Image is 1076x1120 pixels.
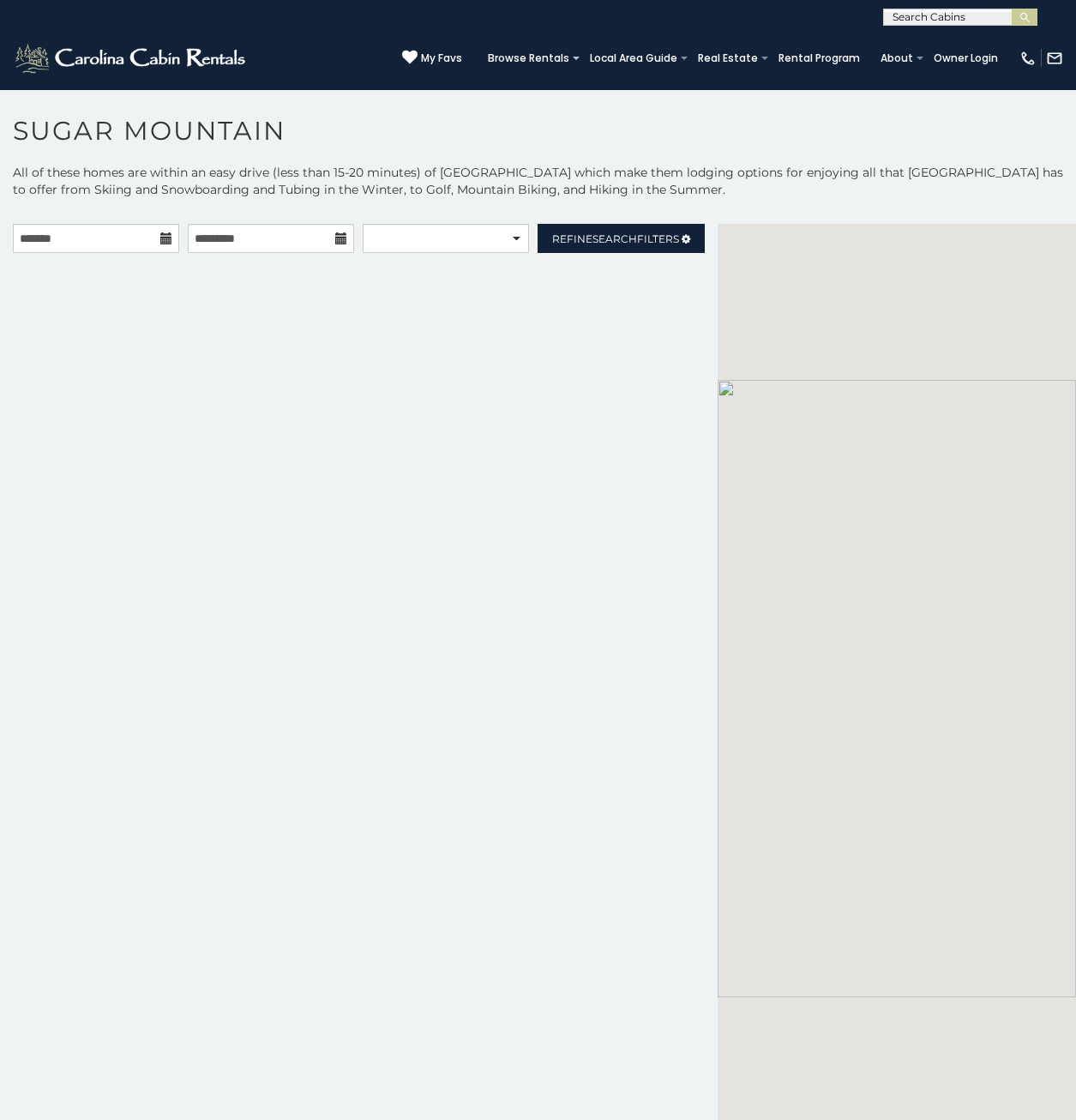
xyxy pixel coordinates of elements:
[538,224,704,253] a: RefineSearchFilters
[581,46,686,70] a: Local Area Guide
[592,232,637,245] span: Search
[421,51,462,66] span: My Favs
[402,50,462,67] a: My Favs
[13,41,250,75] img: White-1-2.png
[1019,50,1037,67] img: phone-regular-white.png
[770,46,869,70] a: Rental Program
[479,46,578,70] a: Browse Rentals
[689,46,766,70] a: Real Estate
[925,46,1007,70] a: Owner Login
[1046,50,1063,67] img: mail-regular-white.png
[872,46,922,70] a: About
[552,232,679,245] span: Refine Filters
